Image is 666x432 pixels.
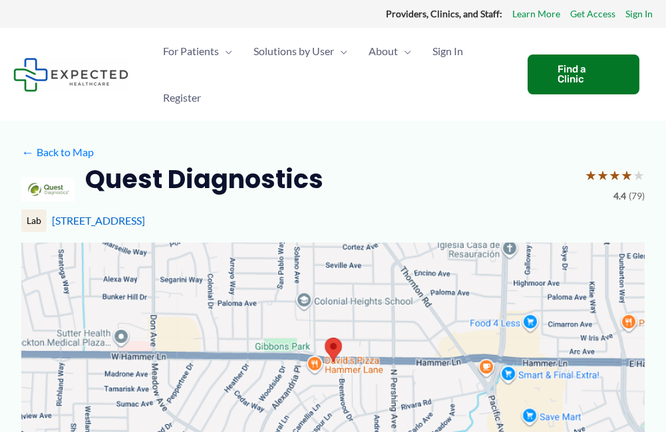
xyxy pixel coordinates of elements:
a: For PatientsMenu Toggle [152,28,243,74]
span: Solutions by User [253,28,334,74]
span: ★ [585,163,597,187]
a: AboutMenu Toggle [358,28,422,74]
a: ←Back to Map [21,142,94,162]
span: Menu Toggle [334,28,347,74]
span: ★ [609,163,621,187]
h2: Quest Diagnostics [85,163,323,195]
a: Get Access [570,5,615,23]
a: Register [152,74,212,121]
span: Sign In [432,28,463,74]
a: Find a Clinic [528,54,639,94]
strong: Providers, Clinics, and Staff: [386,8,502,19]
span: For Patients [163,28,219,74]
span: Menu Toggle [398,28,411,74]
a: [STREET_ADDRESS] [52,214,145,227]
a: Sign In [625,5,653,23]
a: Sign In [422,28,474,74]
a: Solutions by UserMenu Toggle [243,28,358,74]
div: Lab [21,209,47,232]
span: ← [21,146,34,158]
span: ★ [597,163,609,187]
nav: Primary Site Navigation [152,28,514,121]
img: Expected Healthcare Logo - side, dark font, small [13,58,128,92]
span: 4.4 [613,187,626,205]
span: (79) [629,187,645,205]
span: About [369,28,398,74]
span: ★ [621,163,633,187]
span: Menu Toggle [219,28,232,74]
span: Register [163,74,201,121]
span: ★ [633,163,645,187]
a: Learn More [512,5,560,23]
